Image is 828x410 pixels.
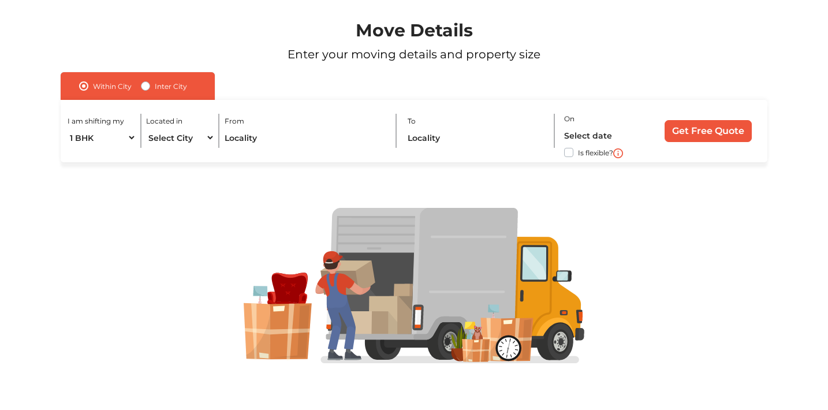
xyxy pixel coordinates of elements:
[665,120,752,142] input: Get Free Quote
[225,128,386,148] input: Locality
[93,79,132,93] label: Within City
[408,116,416,126] label: To
[408,128,546,148] input: Locality
[564,125,646,146] input: Select date
[68,116,124,126] label: I am shifting my
[33,46,795,63] p: Enter your moving details and property size
[146,116,182,126] label: Located in
[578,146,613,158] label: Is flexible?
[564,114,575,124] label: On
[613,148,623,158] img: i
[33,20,795,41] h1: Move Details
[155,79,187,93] label: Inter City
[225,116,244,126] label: From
